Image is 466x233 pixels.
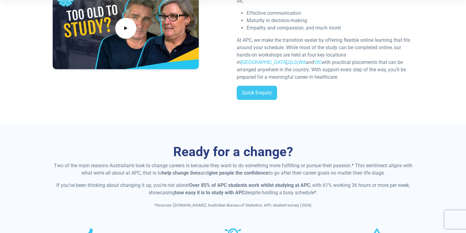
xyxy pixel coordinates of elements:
li: Effective communication [247,10,413,17]
a: VIC [314,59,321,65]
a: Quick Enquiry [237,86,277,100]
a: [GEOGRAPHIC_DATA] [241,59,287,65]
strong: give people the confidence [209,170,268,176]
p: At APC, we make the transition easier by offering flexible online learning that fits around your ... [237,37,413,81]
p: Two of the main reasons Australian’s look to change careers is because they want to do something ... [53,162,413,177]
li: Empathy and compassion, and much more! [247,24,413,32]
span: *Sources: [DOMAIN_NAME]; Australian Bureau of Statistics, APC student survey (2024) [154,203,312,207]
li: Maturity in decision-making [247,17,413,24]
strong: help change lives [162,170,200,176]
h3: Ready for a change? [53,144,413,160]
strong: how easy it is to study with APC [175,190,245,195]
a: WA [298,59,306,65]
p: If you’ve been thinking about changing it up, you’re not alone! , with 61% working 36 hours or mo... [53,182,413,196]
a: QLD [288,59,297,65]
strong: Over 85% of APC students work whilst studying at APC [189,182,310,188]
